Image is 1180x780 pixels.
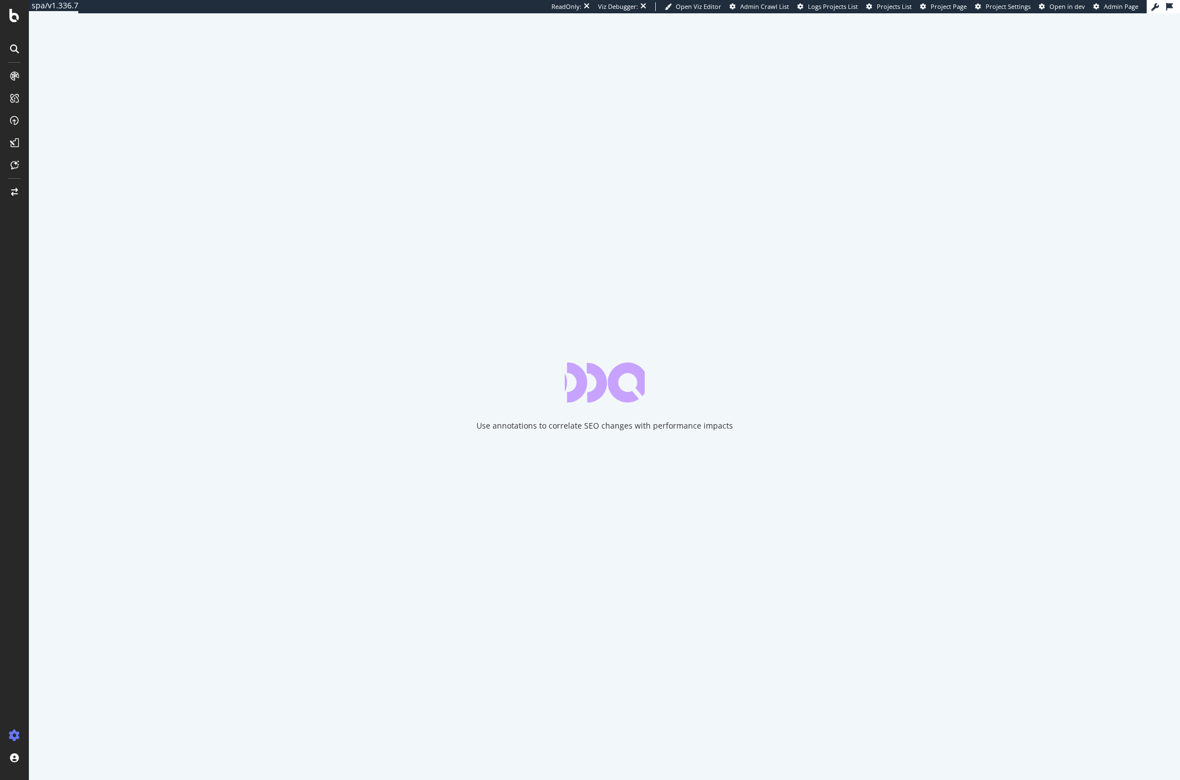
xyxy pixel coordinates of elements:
a: Projects List [866,2,912,11]
a: Admin Page [1093,2,1138,11]
div: Viz Debugger: [598,2,638,11]
span: Projects List [877,2,912,11]
div: ReadOnly: [551,2,581,11]
div: animation [565,363,645,402]
span: Open Viz Editor [676,2,721,11]
a: Open in dev [1039,2,1085,11]
span: Admin Page [1104,2,1138,11]
a: Open Viz Editor [665,2,721,11]
span: Open in dev [1050,2,1085,11]
span: Admin Crawl List [740,2,789,11]
span: Logs Projects List [808,2,858,11]
span: Project Page [931,2,967,11]
div: Use annotations to correlate SEO changes with performance impacts [476,420,733,431]
a: Project Page [920,2,967,11]
a: Logs Projects List [797,2,858,11]
a: Project Settings [975,2,1031,11]
a: Admin Crawl List [730,2,789,11]
span: Project Settings [986,2,1031,11]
